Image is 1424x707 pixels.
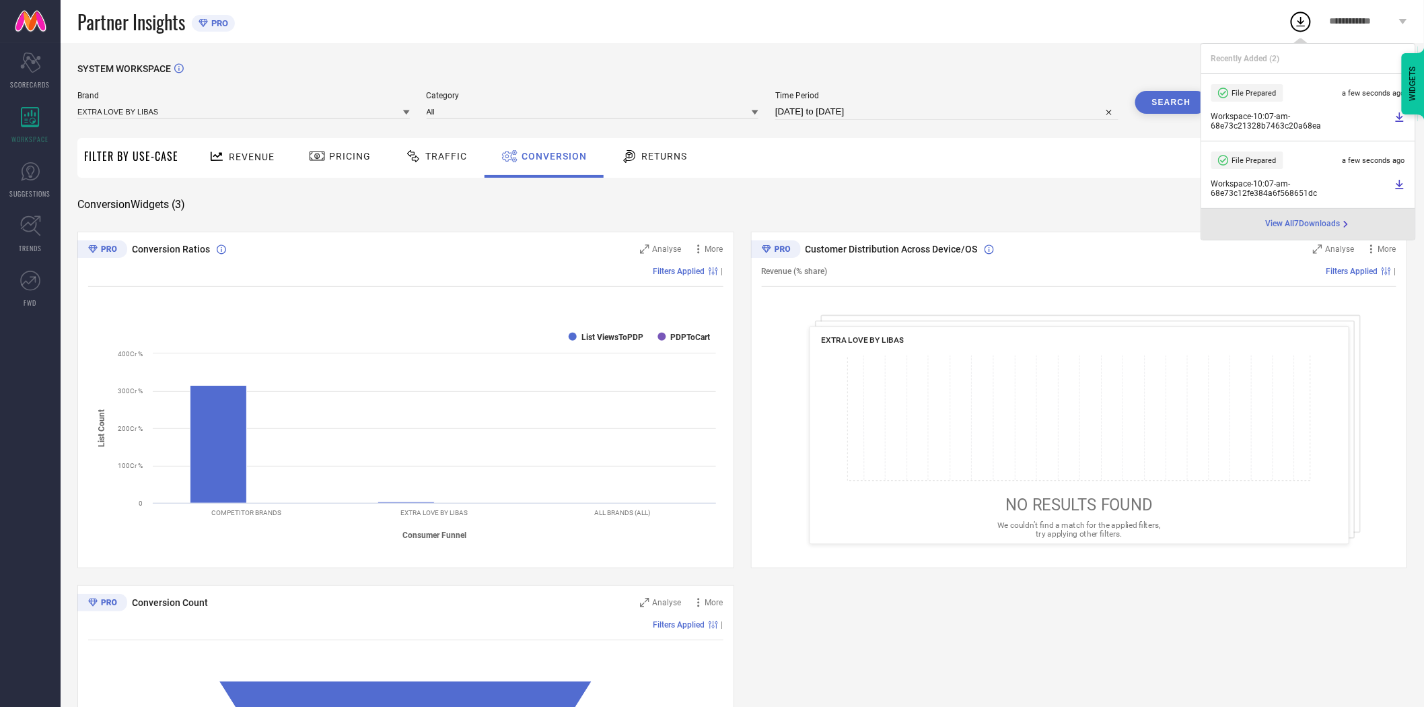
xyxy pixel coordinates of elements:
[229,151,275,162] span: Revenue
[118,350,143,358] text: 400Cr %
[24,298,37,308] span: FWD
[581,333,643,342] text: List ViewsToPDP
[640,598,649,607] svg: Zoom
[775,104,1118,120] input: Select time period
[1394,179,1405,198] a: Download
[997,520,1160,539] span: We couldn’t find a match for the applied filters, try applying other filters.
[77,63,171,74] span: SYSTEM WORKSPACE
[329,151,371,162] span: Pricing
[77,594,127,614] div: Premium
[1289,9,1313,34] div: Open download list
[427,91,759,100] span: Category
[1326,244,1355,254] span: Analyse
[139,500,143,507] text: 0
[208,18,228,28] span: PRO
[653,267,705,276] span: Filters Applied
[653,620,705,630] span: Filters Applied
[705,244,723,254] span: More
[721,267,723,276] span: |
[1326,267,1378,276] span: Filters Applied
[132,244,210,255] span: Conversion Ratios
[84,148,178,164] span: Filter By Use-Case
[1343,89,1405,98] span: a few seconds ago
[1266,219,1351,230] a: View All7Downloads
[1378,244,1396,254] span: More
[751,240,801,261] div: Premium
[425,151,467,162] span: Traffic
[1394,267,1396,276] span: |
[653,244,682,254] span: Analyse
[1343,156,1405,165] span: a few seconds ago
[821,335,903,345] span: EXTRA LOVE BY LIBAS
[1313,244,1322,254] svg: Zoom
[705,598,723,607] span: More
[118,425,143,432] text: 200Cr %
[77,91,410,100] span: Brand
[1394,112,1405,131] a: Download
[401,509,468,516] text: EXTRA LOVE BY LIBAS
[1232,89,1277,98] span: File Prepared
[97,409,106,447] tspan: List Count
[1211,54,1280,63] span: Recently Added ( 2 )
[77,198,185,211] span: Conversion Widgets ( 3 )
[1211,179,1391,198] span: Workspace - 10:07-am - 68e73c12fe384a6f568651dc
[640,244,649,254] svg: Zoom
[132,597,208,608] span: Conversion Count
[1211,112,1391,131] span: Workspace - 10:07-am - 68e73c21328b7463c20a68ea
[118,462,143,469] text: 100Cr %
[1005,496,1152,514] span: NO RESULTS FOUND
[77,8,185,36] span: Partner Insights
[1232,156,1277,165] span: File Prepared
[10,189,51,199] span: SUGGESTIONS
[12,134,49,144] span: WORKSPACE
[1135,91,1208,114] button: Search
[721,620,723,630] span: |
[641,151,687,162] span: Returns
[1266,219,1351,230] div: Open download page
[19,243,42,253] span: TRENDS
[11,79,50,90] span: SCORECARDS
[806,244,978,255] span: Customer Distribution Across Device/OS
[212,509,282,516] text: COMPETITOR BRANDS
[762,267,828,276] span: Revenue (% share)
[402,531,466,540] tspan: Consumer Funnel
[775,91,1118,100] span: Time Period
[1266,219,1341,230] span: View All 7 Downloads
[77,240,127,261] div: Premium
[671,333,711,342] text: PDPToCart
[594,509,650,516] text: ALL BRANDS (ALL)
[118,387,143,395] text: 300Cr %
[653,598,682,607] span: Analyse
[522,151,587,162] span: Conversion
